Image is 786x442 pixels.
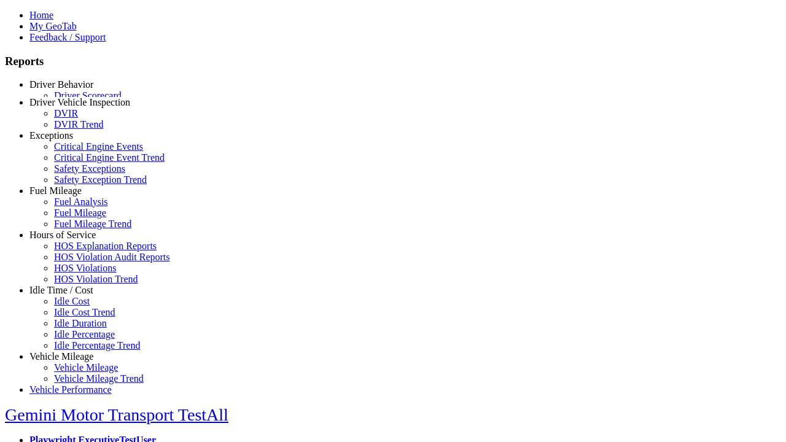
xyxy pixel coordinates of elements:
a: DVIR Trend [54,119,103,130]
a: HOS Violation Trend [54,274,138,284]
a: Idle Time / Cost [29,285,93,295]
a: My GeoTab [29,21,77,31]
a: Driver Vehicle Inspection [29,97,130,107]
a: Vehicle Mileage [29,351,93,362]
a: Vehicle Performance [29,384,112,395]
a: DVIR [54,108,78,118]
a: Fuel Mileage [29,185,82,196]
a: Home [29,10,53,20]
a: Fuel Mileage Trend [54,219,131,229]
a: HOS Violations [54,263,116,273]
a: Driver Scorecard [54,90,122,101]
a: Exceptions [29,130,73,141]
a: Idle Duration [54,318,107,328]
a: Fuel Analysis [54,196,108,207]
a: Critical Engine Event Trend [54,152,165,163]
a: Safety Exception Trend [54,174,147,185]
h3: Reports [5,55,781,68]
a: Hours of Service [29,230,96,240]
a: HOS Explanation Reports [54,241,157,251]
a: Fuel Mileage [54,207,106,218]
a: Critical Engine Events [54,141,143,152]
a: Gemini Motor Transport TestAll [5,405,228,424]
a: Idle Cost Trend [54,307,115,317]
a: Idle Percentage Trend [54,340,140,351]
a: Driver Behavior [29,79,93,90]
a: Safety Exceptions [54,163,125,174]
a: Vehicle Mileage [54,362,118,373]
a: Idle Cost [54,296,90,306]
a: Vehicle Mileage Trend [54,373,144,384]
a: Idle Percentage [54,329,115,339]
a: Feedback / Support [29,32,106,42]
a: HOS Violation Audit Reports [54,252,170,262]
